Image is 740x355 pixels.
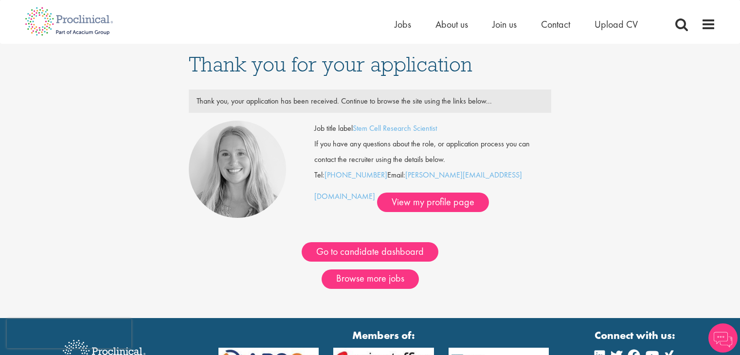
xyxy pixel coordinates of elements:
a: Upload CV [595,18,638,31]
img: Shannon Briggs [189,121,286,218]
span: Thank you for your application [189,51,472,77]
strong: Connect with us: [595,328,677,343]
a: Join us [492,18,517,31]
div: If you have any questions about the role, or application process you can contact the recruiter us... [307,136,559,167]
div: Tel: Email: [314,121,551,212]
a: Contact [541,18,570,31]
a: Browse more jobs [322,269,419,289]
a: Go to candidate dashboard [302,242,438,262]
a: Jobs [395,18,411,31]
a: About us [435,18,468,31]
a: View my profile page [377,193,489,212]
iframe: reCAPTCHA [7,319,131,348]
a: Stem Cell Research Scientist [353,123,437,133]
a: [PHONE_NUMBER] [325,170,387,180]
img: Chatbot [708,323,738,353]
div: Job title label [307,121,559,136]
strong: Members of: [218,328,549,343]
div: Thank you, your application has been received. Continue to browse the site using the links below... [189,93,551,109]
a: [PERSON_NAME][EMAIL_ADDRESS][DOMAIN_NAME] [314,170,522,201]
